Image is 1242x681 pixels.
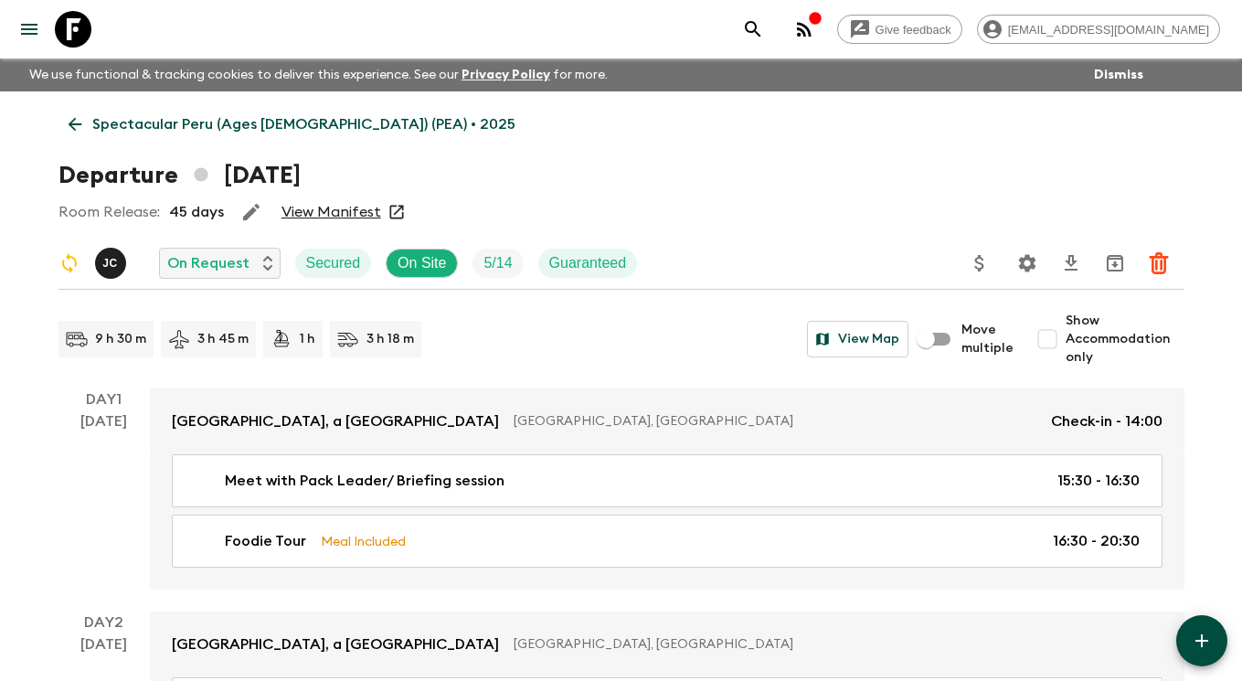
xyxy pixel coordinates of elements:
p: Room Release: [58,201,160,223]
a: [GEOGRAPHIC_DATA], a [GEOGRAPHIC_DATA][GEOGRAPHIC_DATA], [GEOGRAPHIC_DATA] [150,612,1184,677]
div: Trip Fill [472,249,523,278]
a: View Manifest [281,203,381,221]
p: Meet with Pack Leader/ Briefing session [225,470,504,492]
button: search adventures [735,11,771,48]
div: Secured [295,249,372,278]
button: Delete [1141,245,1177,282]
p: Spectacular Peru (Ages [DEMOGRAPHIC_DATA]) (PEA) • 2025 [92,113,515,135]
button: View Map [807,321,908,357]
button: Dismiss [1089,62,1148,88]
p: On Site [398,252,446,274]
p: Meal Included [321,531,406,551]
a: Give feedback [837,15,962,44]
a: Spectacular Peru (Ages [DEMOGRAPHIC_DATA]) (PEA) • 2025 [58,106,525,143]
a: Meet with Pack Leader/ Briefing session15:30 - 16:30 [172,454,1162,507]
svg: Sync Required - Changes detected [58,252,80,274]
p: Foodie Tour [225,530,306,552]
p: 3 h 45 m [197,330,249,348]
p: Day 1 [58,388,150,410]
h1: Departure [DATE] [58,157,301,194]
span: Julio Camacho [95,253,130,268]
p: 16:30 - 20:30 [1053,530,1140,552]
p: Secured [306,252,361,274]
span: Give feedback [865,23,961,37]
a: Privacy Policy [462,69,550,81]
p: 9 h 30 m [95,330,146,348]
p: 3 h 18 m [366,330,414,348]
p: [GEOGRAPHIC_DATA], a [GEOGRAPHIC_DATA] [172,633,499,655]
button: Download CSV [1053,245,1089,282]
span: [EMAIL_ADDRESS][DOMAIN_NAME] [998,23,1219,37]
p: [GEOGRAPHIC_DATA], [GEOGRAPHIC_DATA] [514,412,1036,431]
div: [DATE] [80,410,127,590]
p: 1 h [300,330,315,348]
a: [GEOGRAPHIC_DATA], a [GEOGRAPHIC_DATA][GEOGRAPHIC_DATA], [GEOGRAPHIC_DATA]Check-in - 14:00 [150,388,1184,454]
button: Settings [1009,245,1046,282]
button: JC [95,248,130,279]
p: 45 days [169,201,224,223]
p: 15:30 - 16:30 [1057,470,1140,492]
div: [EMAIL_ADDRESS][DOMAIN_NAME] [977,15,1220,44]
button: menu [11,11,48,48]
p: [GEOGRAPHIC_DATA], a [GEOGRAPHIC_DATA] [172,410,499,432]
button: Archive (Completed, Cancelled or Unsynced Departures only) [1097,245,1133,282]
p: We use functional & tracking cookies to deliver this experience. See our for more. [22,59,615,91]
p: Check-in - 14:00 [1051,410,1162,432]
p: J C [102,256,118,271]
div: On Site [386,249,458,278]
a: Foodie TourMeal Included16:30 - 20:30 [172,515,1162,568]
button: Update Price, Early Bird Discount and Costs [961,245,998,282]
p: On Request [167,252,249,274]
span: Show Accommodation only [1066,312,1184,367]
p: 5 / 14 [483,252,512,274]
span: Move multiple [961,321,1014,357]
p: [GEOGRAPHIC_DATA], [GEOGRAPHIC_DATA] [514,635,1148,654]
p: Day 2 [58,612,150,633]
p: Guaranteed [549,252,627,274]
